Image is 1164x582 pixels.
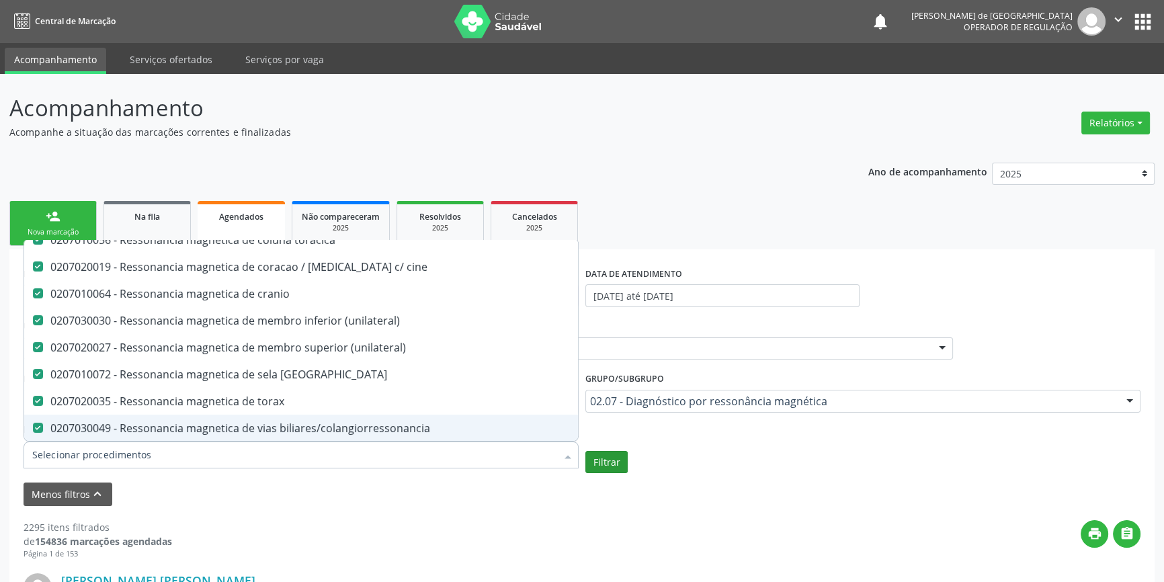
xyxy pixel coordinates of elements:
i: keyboard_arrow_up [90,487,105,501]
input: Selecione um intervalo [585,284,860,307]
p: Acompanhamento [9,91,811,125]
span: Cancelados [512,211,557,222]
button: apps [1131,10,1155,34]
div: de [24,534,172,548]
span: Agendados [219,211,263,222]
div: 2295 itens filtrados [24,520,172,534]
i:  [1111,12,1126,27]
button: Menos filtroskeyboard_arrow_up [24,483,112,506]
div: 2025 [302,223,380,233]
i:  [1120,526,1134,541]
div: 0207030030 - Ressonancia magnetica de membro inferior (unilateral) [32,315,570,326]
button: Filtrar [585,451,628,474]
p: Acompanhe a situação das marcações correntes e finalizadas [9,125,811,139]
input: Selecionar procedimentos [32,442,556,468]
button: notifications [871,12,890,31]
button: print [1081,520,1108,548]
span: Central de Marcação [35,15,116,27]
a: Serviços por vaga [236,48,333,71]
strong: 154836 marcações agendadas [35,535,172,548]
span: Não compareceram [302,211,380,222]
div: Página 1 de 153 [24,548,172,560]
div: Nova marcação [19,227,87,237]
div: 2025 [407,223,474,233]
a: Acompanhamento [5,48,106,74]
div: [PERSON_NAME] de [GEOGRAPHIC_DATA] [911,10,1073,22]
div: 0207020019 - Ressonancia magnetica de coracao / [MEDICAL_DATA] c/ cine [32,261,570,272]
div: 0207010056 - Ressonancia magnetica de coluna toracica [32,235,570,245]
i: print [1087,526,1102,541]
div: 0207010072 - Ressonancia magnetica de sela [GEOGRAPHIC_DATA] [32,369,570,380]
a: Serviços ofertados [120,48,222,71]
span: 02.07 - Diagnóstico por ressonância magnética [590,394,1113,408]
span: Na fila [134,211,160,222]
label: Grupo/Subgrupo [585,369,664,390]
span: Operador de regulação [964,22,1073,33]
div: 0207020027 - Ressonancia magnetica de membro superior (unilateral) [32,342,570,353]
span: Resolvidos [419,211,461,222]
a: Central de Marcação [9,10,116,32]
p: Ano de acompanhamento [868,163,987,179]
div: 0207020035 - Ressonancia magnetica de torax [32,396,570,407]
button: Relatórios [1081,112,1150,134]
div: 0207010064 - Ressonancia magnetica de cranio [32,288,570,299]
div: 2025 [501,223,568,233]
img: img [1077,7,1106,36]
div: person_add [46,209,60,224]
div: 0207030049 - Ressonancia magnetica de vias biliares/colangiorressonancia [32,423,570,433]
button:  [1113,520,1140,548]
button:  [1106,7,1131,36]
label: DATA DE ATENDIMENTO [585,263,682,284]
